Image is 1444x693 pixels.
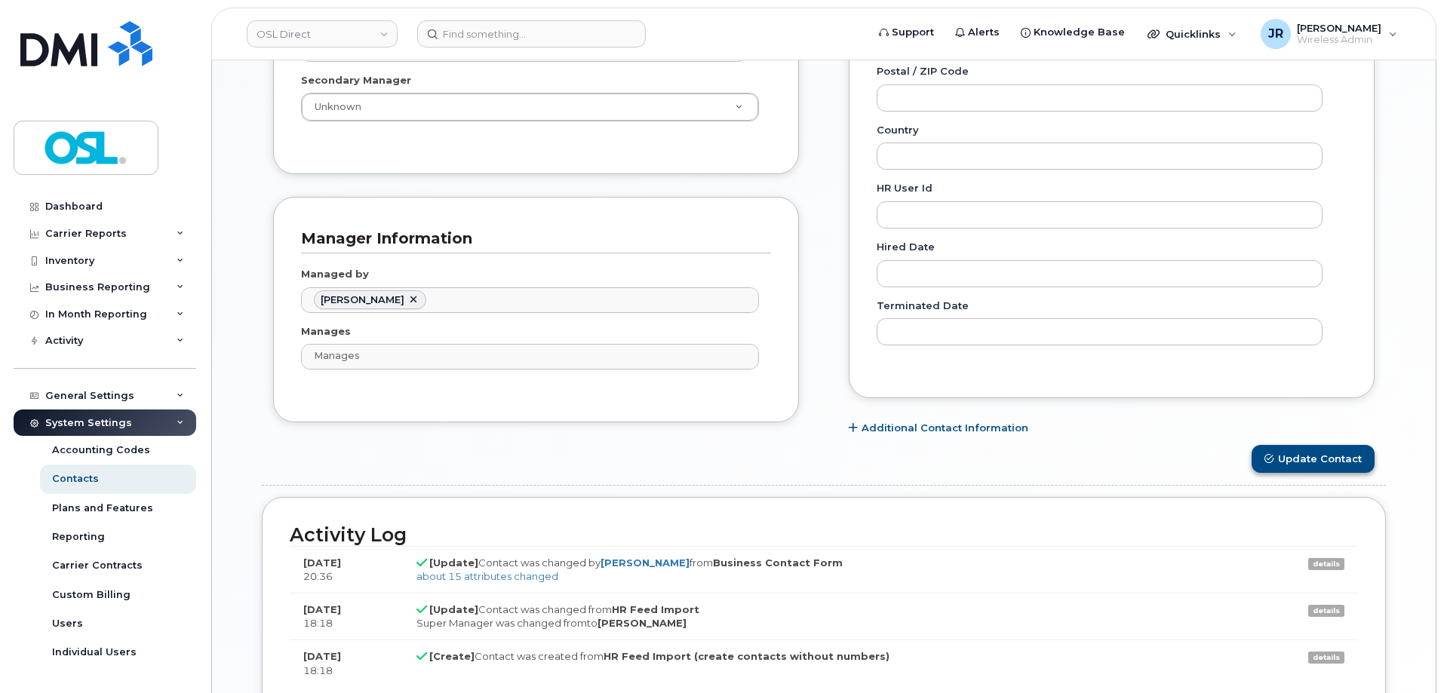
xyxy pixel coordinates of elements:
span: 18:18 [303,664,333,676]
h2: Activity Log [290,525,1358,546]
a: about 15 attributes changed [416,570,558,582]
span: 18:18 [303,617,333,629]
strong: [PERSON_NAME] [598,617,687,629]
a: Support [868,17,945,48]
span: [PERSON_NAME] [1297,22,1381,34]
label: HR user id [877,181,932,195]
label: Secondary Manager [301,73,411,87]
a: Additional Contact Information [849,421,1028,435]
label: Country [877,123,919,137]
label: Manages [301,324,351,339]
a: Knowledge Base [1010,17,1135,48]
strong: [Update] [429,603,478,615]
a: Alerts [945,17,1010,48]
span: JR [1268,25,1283,43]
label: Postal / ZIP Code [877,64,969,78]
span: Wireless Admin [1297,34,1381,46]
a: details [1308,558,1344,570]
strong: [DATE] [303,557,341,569]
label: Managed by [301,267,369,281]
span: Support [892,25,934,40]
a: OSL Direct [247,20,398,48]
span: Alerts [968,25,1000,40]
strong: HR Feed Import (create contacts without numbers) [604,650,889,662]
span: Quicklinks [1166,28,1221,40]
div: Super Manager was changed from to [416,616,1237,630]
span: Knowledge Base [1034,25,1125,40]
a: details [1308,652,1344,664]
strong: Business Contact Form [713,557,843,569]
label: Terminated Date [877,299,969,313]
h3: Manager Information [301,228,760,249]
span: Unknown [306,100,361,114]
strong: HR Feed Import [612,603,699,615]
input: Find something... [417,20,646,48]
span: 20:36 [303,570,333,582]
strong: [Update] [429,557,478,569]
strong: [Create] [429,650,475,662]
strong: [DATE] [303,603,341,615]
button: Update Contact [1252,445,1375,473]
td: Contact was created from [403,639,1251,686]
td: Contact was changed by from [403,546,1251,593]
label: Hired Date [877,240,935,254]
a: [PERSON_NAME] [601,557,690,569]
span: Manjot Singh [321,294,404,305]
a: details [1308,605,1344,617]
strong: [DATE] [303,650,341,662]
a: Unknown [302,94,758,121]
div: Jomari Rojas [1250,19,1408,49]
div: Quicklinks [1137,19,1247,49]
td: Contact was changed from [403,593,1251,639]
